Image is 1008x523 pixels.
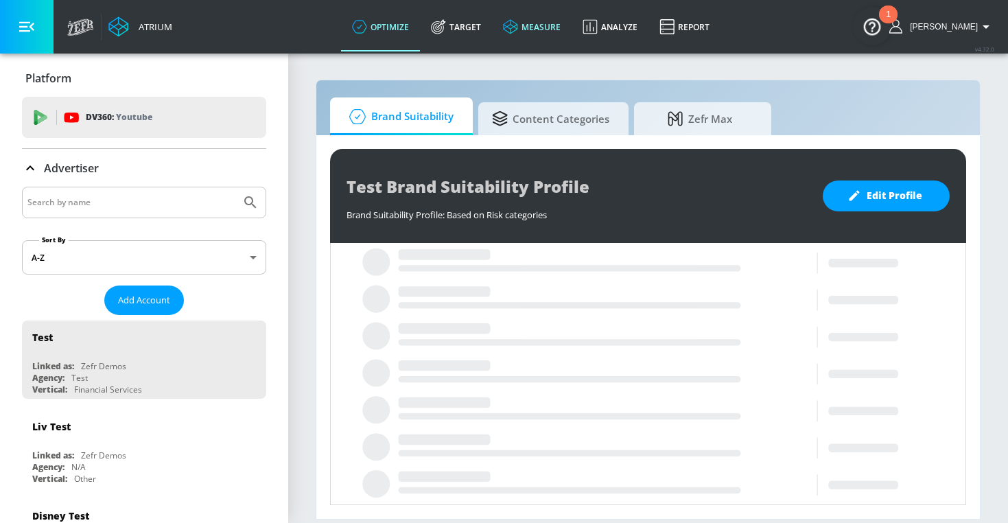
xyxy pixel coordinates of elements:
p: Advertiser [44,161,99,176]
div: Linked as: [32,360,74,372]
div: Zefr Demos [81,450,126,461]
div: Atrium [133,21,172,33]
button: Add Account [104,286,184,315]
div: Advertiser [22,149,266,187]
span: Add Account [118,292,170,308]
a: Report [648,2,720,51]
div: Platform [22,59,266,97]
div: Vertical: [32,384,67,395]
p: DV360: [86,110,152,125]
div: Liv TestLinked as:Zefr DemosAgency:N/AVertical:Other [22,410,266,488]
span: login as: eleanor.kearney@zefr.com [904,22,978,32]
div: Disney Test [32,509,89,522]
div: 1 [886,14,891,32]
div: N/A [71,461,86,473]
div: DV360: Youtube [22,97,266,138]
div: Linked as: [32,450,74,461]
span: v 4.32.0 [975,45,994,53]
div: TestLinked as:Zefr DemosAgency:TestVertical:Financial Services [22,321,266,399]
button: [PERSON_NAME] [889,19,994,35]
span: Content Categories [492,102,609,135]
button: Edit Profile [823,181,950,211]
button: Open Resource Center, 1 new notification [853,7,891,45]
span: Edit Profile [850,187,922,205]
p: Youtube [116,110,152,124]
span: Zefr Max [648,102,752,135]
div: Liv Test [32,420,71,433]
div: Test [71,372,88,384]
a: optimize [341,2,420,51]
a: Atrium [108,16,172,37]
div: Financial Services [74,384,142,395]
div: Test [32,331,53,344]
a: Analyze [572,2,648,51]
a: Target [420,2,492,51]
div: Vertical: [32,473,67,485]
div: Brand Suitability Profile: Based on Risk categories [347,202,809,221]
div: Agency: [32,461,65,473]
div: Agency: [32,372,65,384]
div: A-Z [22,240,266,275]
label: Sort By [39,235,69,244]
p: Platform [25,71,71,86]
a: measure [492,2,572,51]
div: Zefr Demos [81,360,126,372]
div: Other [74,473,96,485]
span: Brand Suitability [344,100,454,133]
input: Search by name [27,194,235,211]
